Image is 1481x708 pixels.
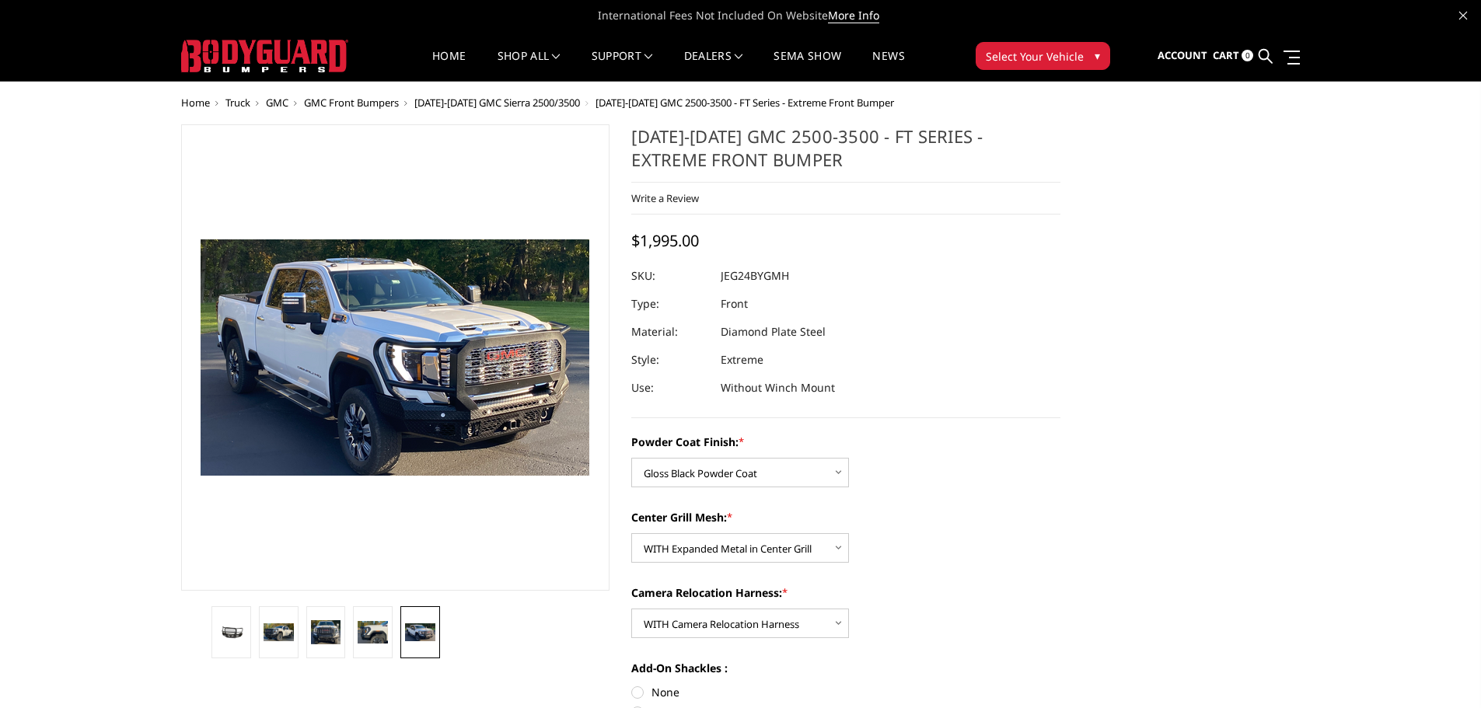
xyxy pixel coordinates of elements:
a: Account [1158,35,1207,77]
a: Dealers [684,51,743,81]
label: Camera Relocation Harness: [631,584,1060,601]
a: GMC Front Bumpers [304,96,399,110]
span: Cart [1213,48,1239,62]
span: Account [1158,48,1207,62]
a: Home [181,96,210,110]
img: BODYGUARD BUMPERS [181,40,348,72]
h1: [DATE]-[DATE] GMC 2500-3500 - FT Series - Extreme Front Bumper [631,124,1060,183]
img: 2024-2025 GMC 2500-3500 - FT Series - Extreme Front Bumper [405,623,435,641]
dd: Without Winch Mount [721,374,835,402]
a: Home [432,51,466,81]
dd: JEG24BYGMH [721,262,789,290]
img: 2024-2025 GMC 2500-3500 - FT Series - Extreme Front Bumper [311,620,341,643]
a: Truck [225,96,250,110]
dt: Style: [631,346,709,374]
img: 2024-2025 GMC 2500-3500 - FT Series - Extreme Front Bumper [264,623,294,640]
a: SEMA Show [774,51,841,81]
dd: Extreme [721,346,763,374]
span: Select Your Vehicle [986,48,1084,65]
button: Select Your Vehicle [976,42,1110,70]
img: 2024-2025 GMC 2500-3500 - FT Series - Extreme Front Bumper [216,625,246,639]
dt: Type: [631,290,709,318]
a: shop all [498,51,561,81]
a: [DATE]-[DATE] GMC Sierra 2500/3500 [414,96,580,110]
a: Cart 0 [1213,35,1253,77]
label: Powder Coat Finish: [631,434,1060,450]
a: Support [592,51,653,81]
label: Add-On Shackles : [631,660,1060,676]
span: 0 [1242,50,1253,61]
img: 2024-2025 GMC 2500-3500 - FT Series - Extreme Front Bumper [358,621,388,643]
label: Center Grill Mesh: [631,509,1060,525]
dd: Diamond Plate Steel [721,318,826,346]
iframe: Chat Widget [1403,633,1481,708]
label: None [631,684,1060,700]
a: More Info [828,8,879,23]
dd: Front [721,290,748,318]
a: 2024-2025 GMC 2500-3500 - FT Series - Extreme Front Bumper [181,124,610,591]
dt: SKU: [631,262,709,290]
span: $1,995.00 [631,230,699,251]
span: ▾ [1095,47,1100,64]
dt: Material: [631,318,709,346]
a: News [872,51,904,81]
span: [DATE]-[DATE] GMC 2500-3500 - FT Series - Extreme Front Bumper [596,96,894,110]
dt: Use: [631,374,709,402]
a: Write a Review [631,191,699,205]
a: GMC [266,96,288,110]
